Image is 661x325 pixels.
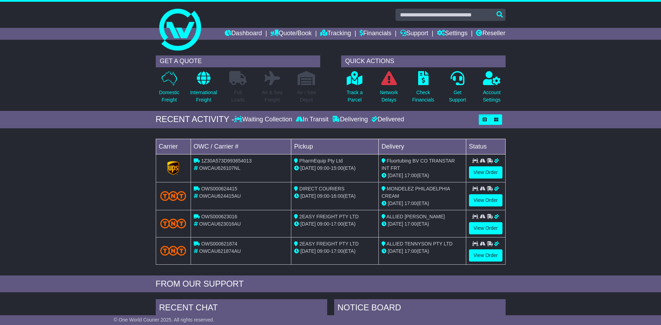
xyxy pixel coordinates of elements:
[388,173,403,178] span: [DATE]
[469,166,502,179] a: View Order
[160,219,186,228] img: TNT_Domestic.png
[331,193,343,199] span: 16:00
[190,89,217,104] p: International Freight
[469,222,502,234] a: View Order
[317,165,329,171] span: 09:00
[156,114,235,124] div: RECENT ACTIVITY -
[160,246,186,255] img: TNT_Domestic.png
[412,89,434,104] p: Check Financials
[483,89,501,104] p: Account Settings
[294,116,330,123] div: In Transit
[469,249,502,262] a: View Order
[199,165,240,171] span: OWCAU626107NL
[300,193,316,199] span: [DATE]
[382,172,463,179] div: (ETA)
[330,116,370,123] div: Delivering
[405,248,417,254] span: 17:00
[382,158,455,171] span: Fluortubing BV CO TRANSTAR INT FRT
[346,71,363,107] a: Track aParcel
[156,299,327,318] div: RECENT CHAT
[159,71,179,107] a: DomesticFreight
[341,55,506,67] div: QUICK ACTIONS
[317,248,329,254] span: 09:00
[331,248,343,254] span: 17:00
[191,139,291,154] td: OWC / Carrier #
[380,89,398,104] p: Network Delays
[476,28,505,40] a: Reseller
[300,165,316,171] span: [DATE]
[448,71,466,107] a: GetSupport
[331,165,343,171] span: 15:00
[190,71,217,107] a: InternationalFreight
[317,193,329,199] span: 09:00
[405,173,417,178] span: 17:00
[294,192,376,200] div: - (ETA)
[234,116,294,123] div: Waiting Collection
[167,161,179,175] img: GetCarrierServiceLogo
[382,200,463,207] div: (ETA)
[400,28,428,40] a: Support
[437,28,468,40] a: Settings
[294,220,376,228] div: - (ETA)
[386,241,453,247] span: ALLIED TENNYSON PTY LTD
[469,194,502,206] a: View Order
[382,220,463,228] div: (ETA)
[199,248,241,254] span: OWCAU621874AU
[388,221,403,227] span: [DATE]
[466,139,505,154] td: Status
[405,201,417,206] span: 17:00
[156,139,191,154] td: Carrier
[299,186,345,191] span: DIRECT COURIERS
[388,201,403,206] span: [DATE]
[270,28,312,40] a: Quote/Book
[382,186,450,199] span: MONDELEZ PHILADELPHIA CREAM
[199,221,241,227] span: OWCAU623016AU
[156,279,506,289] div: FROM OUR SUPPORT
[297,89,316,104] p: Air / Sea Depot
[156,55,320,67] div: GET A QUOTE
[483,71,501,107] a: AccountSettings
[159,89,179,104] p: Domestic Freight
[201,186,237,191] span: OWS000624415
[262,89,283,104] p: Air & Sea Freight
[225,28,262,40] a: Dashboard
[378,139,466,154] td: Delivery
[199,193,241,199] span: OWCAU624415AU
[412,71,435,107] a: CheckFinancials
[370,116,404,123] div: Delivered
[201,241,237,247] span: OWS000621874
[299,214,359,219] span: 2EASY FREIGHT PTY LTD
[388,248,403,254] span: [DATE]
[317,221,329,227] span: 09:00
[291,139,379,154] td: Pickup
[331,221,343,227] span: 17:00
[294,248,376,255] div: - (ETA)
[300,248,316,254] span: [DATE]
[299,158,343,164] span: PharmEquip Pty Ltd
[160,191,186,201] img: TNT_Domestic.png
[299,241,359,247] span: 2EASY FREIGHT PTY LTD
[300,221,316,227] span: [DATE]
[201,158,252,164] span: 1Z30A573D993654013
[229,89,247,104] p: Full Loads
[114,317,214,323] span: © One World Courier 2025. All rights reserved.
[360,28,391,40] a: Financials
[347,89,363,104] p: Track a Parcel
[294,165,376,172] div: - (ETA)
[405,221,417,227] span: 17:00
[320,28,351,40] a: Tracking
[201,214,237,219] span: OWS000623016
[379,71,398,107] a: NetworkDelays
[382,248,463,255] div: (ETA)
[386,214,445,219] span: ALLIED [PERSON_NAME]
[449,89,466,104] p: Get Support
[334,299,506,318] div: NOTICE BOARD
